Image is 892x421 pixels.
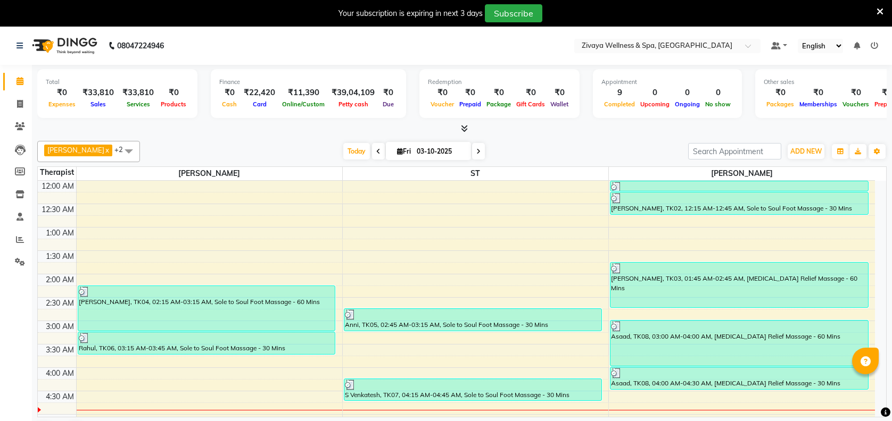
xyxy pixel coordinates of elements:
div: 4:00 AM [44,368,76,379]
div: ₹0 [46,87,78,99]
input: 2025-10-03 [414,144,467,159]
span: Package [484,100,514,108]
span: Sales [88,100,109,108]
span: ST [343,167,608,180]
span: Packages [764,100,797,108]
span: Today [343,143,370,159]
div: ₹0 [548,87,571,99]
span: Cash [219,100,239,108]
div: ₹0 [797,87,840,99]
div: [PERSON_NAME], TK04, 02:15 AM-03:15 AM, Sole to Soul Foot Massage - 60 Mins [78,286,335,331]
div: ₹0 [219,87,239,99]
div: 0 [638,87,672,99]
span: No show [703,100,733,108]
span: Online/Custom [279,100,327,108]
div: Finance [219,78,398,87]
div: Asaad, TK08, 03:00 AM-04:00 AM, [MEDICAL_DATA] Relief Massage - 60 Mins [610,321,868,366]
span: Expenses [46,100,78,108]
div: 3:30 AM [44,344,76,356]
div: 12:30 AM [39,204,76,215]
div: S Venkatesh, TK07, 04:15 AM-04:45 AM, Sole to Soul Foot Massage - 30 Mins [344,379,601,400]
div: 1:30 AM [44,251,76,262]
button: Subscribe [485,4,542,22]
button: ADD NEW [788,144,824,159]
div: 0 [672,87,703,99]
span: Fri [394,147,414,155]
div: ₹0 [484,87,514,99]
div: 2:30 AM [44,298,76,309]
span: Prepaid [457,100,484,108]
span: Upcoming [638,100,672,108]
div: Appointment [601,78,733,87]
div: Asaad, TK08, 04:00 AM-04:30 AM, [MEDICAL_DATA] Relief Massage - 30 Mins [610,367,868,389]
span: Ongoing [672,100,703,108]
div: Anni, TK05, 02:45 AM-03:15 AM, Sole to Soul Foot Massage - 30 Mins [344,309,601,331]
span: Voucher [428,100,457,108]
input: Search Appointment [688,143,781,159]
div: Rahul, TK06, 03:15 AM-03:45 AM, Sole to Soul Foot Massage - 30 Mins [78,332,335,354]
span: Due [380,100,397,108]
div: 3:00 AM [44,321,76,332]
div: Your subscription is expiring in next 3 days [338,8,483,19]
div: 9 [601,87,638,99]
span: Products [158,100,189,108]
div: ₹0 [158,87,189,99]
span: Services [124,100,153,108]
div: [PERSON_NAME], TK03, 01:45 AM-02:45 AM, [MEDICAL_DATA] Relief Massage - 60 Mins [610,263,868,307]
span: [PERSON_NAME] [77,167,342,180]
span: +2 [114,145,131,154]
div: 1:00 AM [44,228,76,239]
span: Memberships [797,100,840,108]
span: Petty cash [336,100,371,108]
div: ₹0 [379,87,398,99]
span: [PERSON_NAME] [609,167,875,180]
div: ₹11,390 [279,87,327,99]
div: [PERSON_NAME], TK01, 12:00 AM-12:15 AM, Neck and Shoulder Rub - 15 Mins [610,181,868,191]
div: ₹0 [428,87,457,99]
span: Card [250,100,269,108]
div: ₹0 [514,87,548,99]
a: x [104,146,109,154]
span: Wallet [548,100,571,108]
span: Completed [601,100,638,108]
div: Redemption [428,78,571,87]
img: logo [27,31,100,61]
div: ₹0 [840,87,872,99]
div: 2:00 AM [44,274,76,285]
div: ₹39,04,109 [327,87,379,99]
div: ₹22,420 [239,87,279,99]
div: 4:30 AM [44,391,76,402]
div: ₹33,810 [118,87,158,99]
div: [PERSON_NAME], TK02, 12:15 AM-12:45 AM, Sole to Soul Foot Massage - 30 Mins [610,192,868,214]
div: ₹0 [764,87,797,99]
div: ₹33,810 [78,87,118,99]
div: Total [46,78,189,87]
span: [PERSON_NAME] [47,146,104,154]
span: Vouchers [840,100,872,108]
div: 12:00 AM [39,181,76,192]
div: 0 [703,87,733,99]
div: ₹0 [457,87,484,99]
span: Gift Cards [514,100,548,108]
div: Therapist [38,167,76,178]
span: ADD NEW [790,147,822,155]
b: 08047224946 [117,31,164,61]
iframe: chat widget [847,378,881,410]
